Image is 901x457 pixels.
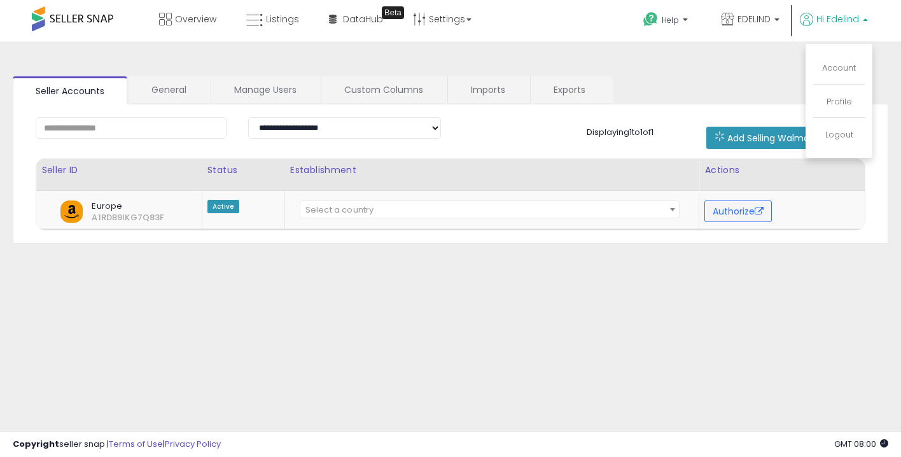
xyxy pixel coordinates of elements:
span: Overview [175,13,216,25]
a: Exports [531,76,612,103]
strong: Copyright [13,438,59,450]
a: Seller Accounts [13,76,127,104]
a: Terms of Use [109,438,163,450]
div: Actions [704,164,860,177]
i: Get Help [643,11,659,27]
a: Hi Edelind [800,13,868,41]
span: Europe [82,200,172,212]
a: Logout [825,129,853,141]
span: DataHub [343,13,383,25]
div: Tooltip anchor [382,6,404,19]
span: Help [662,15,679,25]
span: Displaying 1 to 1 of 1 [587,126,653,138]
button: Authorize [704,200,772,222]
a: Custom Columns [321,76,446,103]
a: Account [822,62,856,74]
span: Add Selling Walmart Account [727,132,857,144]
img: amazon.png [60,200,83,223]
div: seller snap | | [13,439,221,451]
a: Profile [827,95,852,108]
a: Imports [448,76,529,103]
a: Privacy Policy [165,438,221,450]
span: Select a country [305,204,374,216]
a: Manage Users [211,76,319,103]
span: A1RDB9IKG7Q83F [82,212,101,223]
span: Listings [266,13,299,25]
div: Status [207,164,279,177]
span: Hi Edelind [816,13,859,25]
div: Seller ID [41,164,197,177]
span: Active [207,200,239,213]
div: Establishment [290,164,694,177]
a: Help [633,2,701,41]
button: Add Selling Walmart Account [706,127,865,149]
span: 2025-09-17 08:00 GMT [834,438,888,450]
span: EDELIND [737,13,771,25]
a: General [129,76,209,103]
